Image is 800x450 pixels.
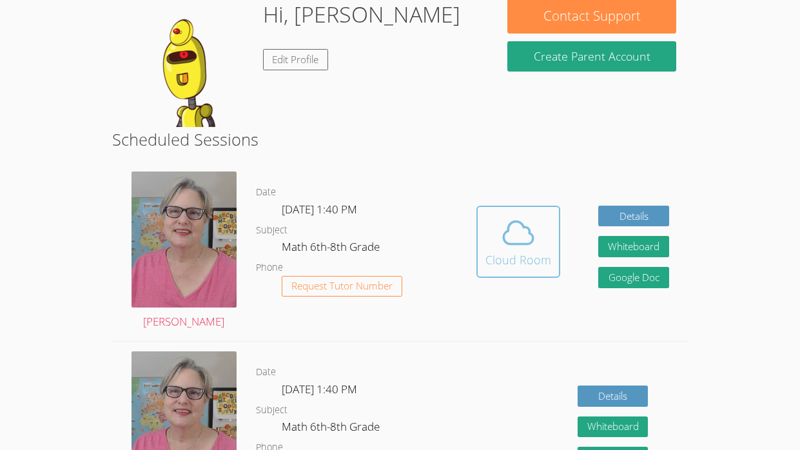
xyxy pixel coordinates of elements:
dt: Subject [256,402,288,418]
dt: Subject [256,222,288,239]
h2: Scheduled Sessions [112,127,688,152]
dt: Phone [256,260,283,276]
span: Request Tutor Number [291,281,393,291]
dt: Date [256,184,276,201]
dd: Math 6th-8th Grade [282,418,382,440]
dd: Math 6th-8th Grade [282,238,382,260]
button: Create Parent Account [507,41,676,72]
dt: Date [256,364,276,380]
button: Request Tutor Number [282,276,402,297]
a: Google Doc [598,267,669,288]
a: Edit Profile [263,49,329,70]
button: Cloud Room [476,206,560,278]
img: avatar.png [132,171,237,307]
div: Cloud Room [485,251,551,269]
a: Details [598,206,669,227]
span: [DATE] 1:40 PM [282,382,357,396]
button: Whiteboard [598,236,669,257]
span: [DATE] 1:40 PM [282,202,357,217]
a: [PERSON_NAME] [132,171,237,331]
a: Details [578,386,649,407]
button: Whiteboard [578,416,649,438]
